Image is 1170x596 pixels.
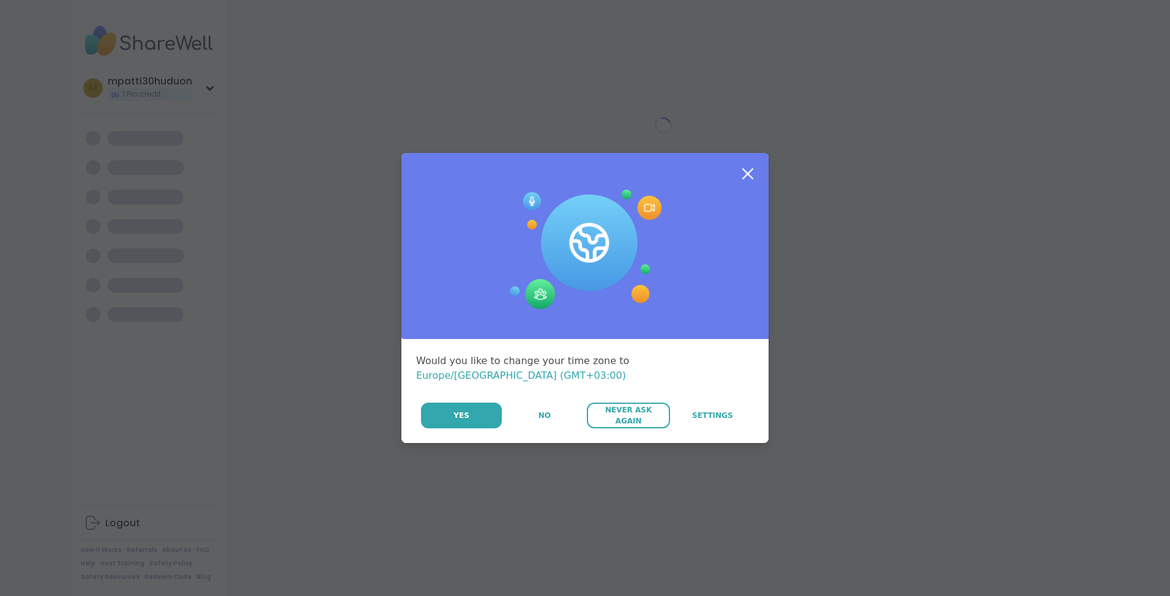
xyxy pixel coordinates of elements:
[416,370,626,381] span: Europe/[GEOGRAPHIC_DATA] (GMT+03:00)
[538,410,551,421] span: No
[692,410,733,421] span: Settings
[416,354,754,383] div: Would you like to change your time zone to
[593,404,663,427] span: Never Ask Again
[503,403,586,428] button: No
[453,410,469,421] span: Yes
[671,403,754,428] a: Settings
[587,403,669,428] button: Never Ask Again
[421,403,502,428] button: Yes
[509,190,661,310] img: Session Experience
